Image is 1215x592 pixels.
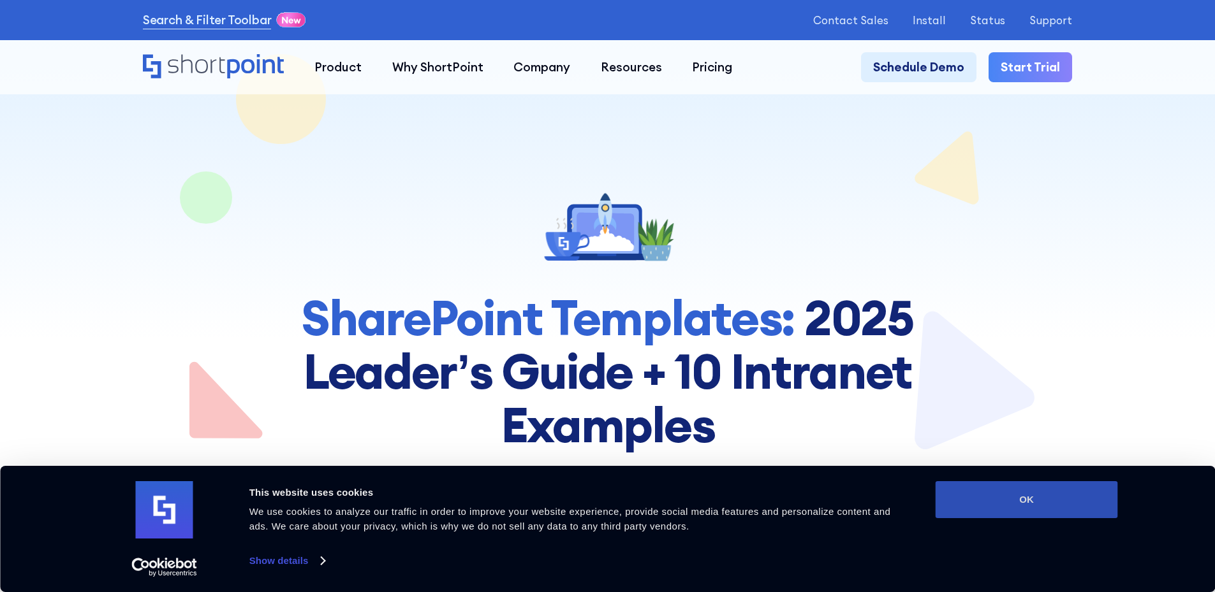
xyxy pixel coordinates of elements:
[314,58,362,76] div: Product
[136,481,193,538] img: logo
[913,14,946,26] a: Install
[301,287,795,348] strong: SharePoint Templates:
[249,485,907,500] div: This website uses cookies
[377,52,499,83] a: Why ShortPoint
[249,551,325,570] a: Show details
[143,11,272,29] a: Search & Filter Toolbar
[970,14,1005,26] a: Status
[585,52,677,83] a: Resources
[498,52,585,83] a: Company
[249,506,891,531] span: We use cookies to analyze our traffic in order to improve your website experience, provide social...
[692,58,732,76] div: Pricing
[936,481,1118,518] button: OK
[1029,14,1072,26] a: Support
[989,52,1072,83] a: Start Trial
[813,14,888,26] a: Contact Sales
[392,58,483,76] div: Why ShortPoint
[513,58,570,76] div: Company
[143,54,284,80] a: Home
[108,558,220,577] a: Usercentrics Cookiebot - opens in a new window
[303,287,914,455] strong: 2025 Leader’s Guide + 10 Intranet Examples
[601,58,662,76] div: Resources
[861,52,976,83] a: Schedule Demo
[299,52,377,83] a: Product
[677,52,748,83] a: Pricing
